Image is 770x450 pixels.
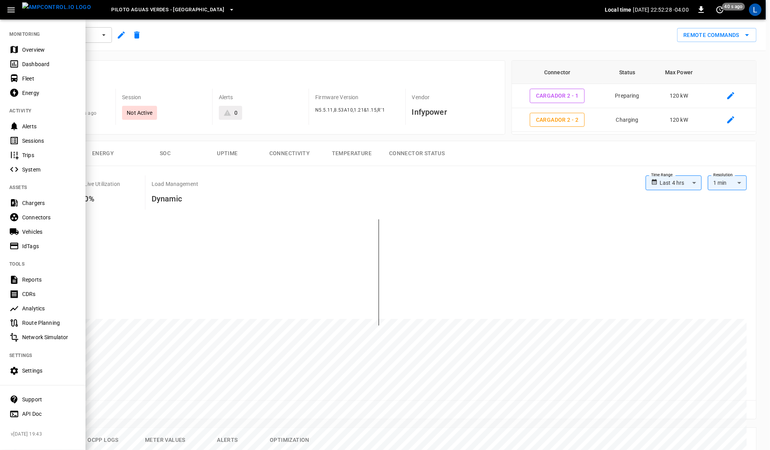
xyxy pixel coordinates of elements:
[605,6,632,14] p: Local time
[22,276,76,284] div: Reports
[22,2,91,12] img: ampcontrol.io logo
[633,6,689,14] p: [DATE] 22:52:28 -04:00
[22,166,76,173] div: System
[22,396,76,403] div: Support
[22,137,76,145] div: Sessions
[22,199,76,207] div: Chargers
[22,75,76,82] div: Fleet
[22,367,76,375] div: Settings
[22,123,76,130] div: Alerts
[22,46,76,54] div: Overview
[22,290,76,298] div: CDRs
[22,319,76,327] div: Route Planning
[22,228,76,236] div: Vehicles
[722,3,745,11] span: 40 s ago
[749,4,761,16] div: profile-icon
[111,5,225,14] span: Piloto Aguas Verdes - [GEOGRAPHIC_DATA]
[22,151,76,159] div: Trips
[22,89,76,97] div: Energy
[11,431,79,438] span: v [DATE] 19:43
[22,60,76,68] div: Dashboard
[22,242,76,250] div: IdTags
[22,410,76,418] div: API Doc
[22,214,76,221] div: Connectors
[714,4,726,16] button: set refresh interval
[22,333,76,341] div: Network Simulator
[22,305,76,312] div: Analytics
